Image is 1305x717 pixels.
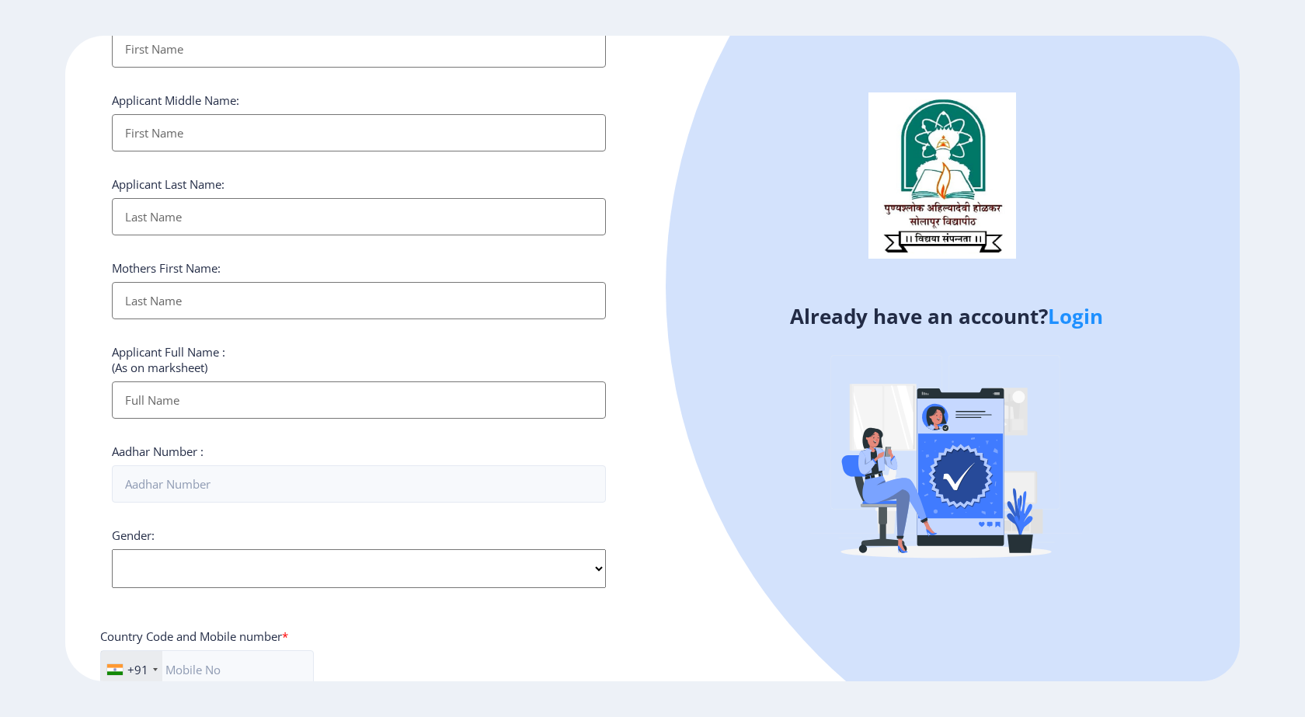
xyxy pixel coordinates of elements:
[112,344,225,375] label: Applicant Full Name : (As on marksheet)
[1048,302,1103,330] a: Login
[810,325,1082,597] img: Verified-rafiki.svg
[100,650,314,689] input: Mobile No
[112,198,606,235] input: Last Name
[112,282,606,319] input: Last Name
[112,444,204,459] label: Aadhar Number :
[112,381,606,419] input: Full Name
[112,527,155,543] label: Gender:
[112,92,239,108] label: Applicant Middle Name:
[868,92,1016,259] img: logo
[127,662,148,677] div: +91
[100,628,288,644] label: Country Code and Mobile number
[112,465,606,503] input: Aadhar Number
[664,304,1228,329] h4: Already have an account?
[112,30,606,68] input: First Name
[112,260,221,276] label: Mothers First Name:
[112,176,224,192] label: Applicant Last Name:
[112,114,606,151] input: First Name
[101,651,162,688] div: India (भारत): +91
